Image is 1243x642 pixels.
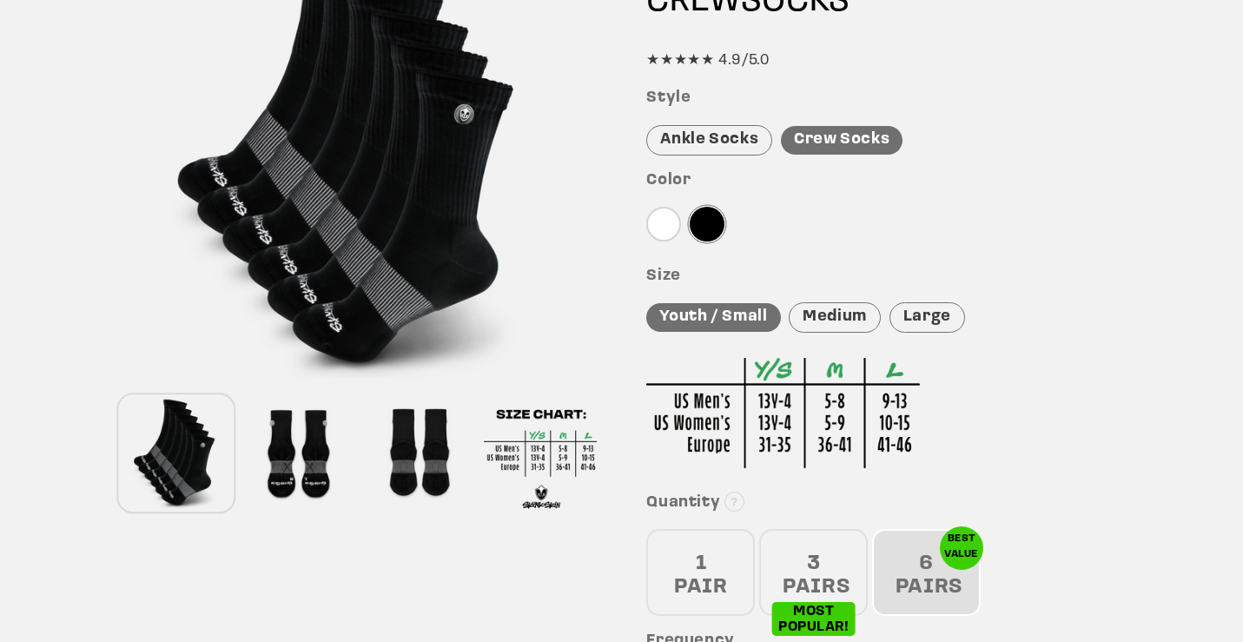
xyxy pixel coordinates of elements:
[789,302,881,333] div: Medium
[781,126,902,155] div: Crew Socks
[646,529,755,616] div: 1 PAIR
[872,529,981,616] div: 6 PAIRS
[646,493,1123,513] h3: Quantity
[889,302,965,333] div: Large
[759,529,868,616] div: 3 PAIRS
[646,171,1123,191] h3: Color
[646,358,920,468] img: Sizing Chart
[646,125,772,156] div: Ankle Socks
[646,89,1123,109] h3: Style
[646,303,780,332] div: Youth / Small
[646,267,1123,287] h3: Size
[646,48,1123,74] div: ★★★★★ 4.9/5.0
